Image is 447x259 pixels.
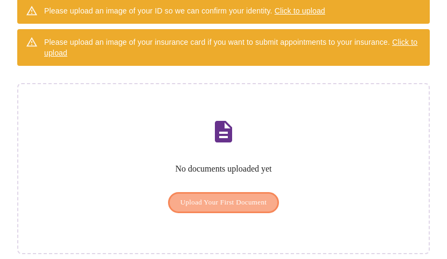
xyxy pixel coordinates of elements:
[275,6,325,15] span: Click to upload
[44,1,325,21] div: Please upload an image of your ID so we can confirm your identity.
[44,32,421,63] div: Please upload an image of your insurance card if you want to submit appointments to your insurance.
[31,164,416,174] p: No documents uploaded yet
[168,192,280,213] button: Upload Your First Document
[180,196,267,209] span: Upload Your First Document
